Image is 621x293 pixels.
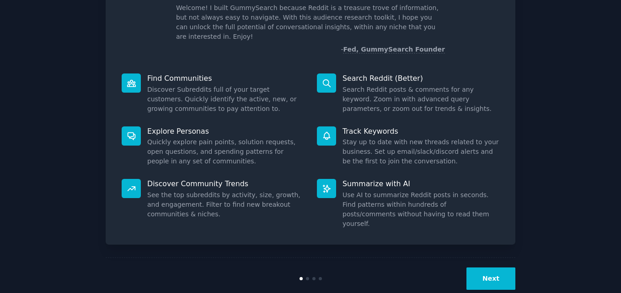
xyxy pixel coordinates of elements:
[343,85,499,114] dd: Search Reddit posts & comments for any keyword. Zoom in with advanced query parameters, or zoom o...
[343,126,499,136] p: Track Keywords
[343,137,499,166] dd: Stay up to date with new threads related to your business. Set up email/slack/discord alerts and ...
[343,179,499,188] p: Summarize with AI
[466,267,515,290] button: Next
[147,73,304,83] p: Find Communities
[147,190,304,219] dd: See the top subreddits by activity, size, growth, and engagement. Filter to find new breakout com...
[343,73,499,83] p: Search Reddit (Better)
[147,126,304,136] p: Explore Personas
[343,46,445,53] a: Fed, GummySearch Founder
[343,190,499,229] dd: Use AI to summarize Reddit posts in seconds. Find patterns within hundreds of posts/comments with...
[176,3,445,42] p: Welcome! I built GummySearch because Reddit is a treasure trove of information, but not always ea...
[341,45,445,54] div: -
[147,179,304,188] p: Discover Community Trends
[147,137,304,166] dd: Quickly explore pain points, solution requests, open questions, and spending patterns for people ...
[147,85,304,114] dd: Discover Subreddits full of your target customers. Quickly identify the active, new, or growing c...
